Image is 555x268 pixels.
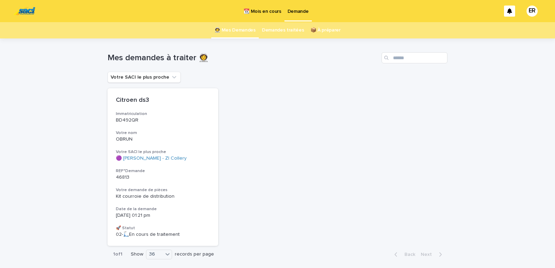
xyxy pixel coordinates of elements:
input: Search [382,52,447,63]
img: UC29JcTLQ3GheANZ19ks [14,4,35,18]
div: ER [527,6,538,17]
button: Next [418,251,447,258]
h3: Votre nom [116,130,210,136]
span: Kit courroie de distribution [116,194,174,199]
a: 🟣 [PERSON_NAME] - ZI Collery [116,155,187,161]
h3: REF°Demande [116,168,210,174]
a: Citroen ds3ImmatriculationBD492QRVotre nomOBRUNVotre SACI le plus proche🟣 [PERSON_NAME] - ZI Coll... [108,88,218,246]
h3: Immatriculation [116,111,210,117]
p: BD492QR [116,117,210,123]
a: Demandes traitées [262,22,304,38]
p: 46813 [116,175,210,180]
h3: Date de la demande [116,206,210,212]
span: Back [400,252,415,257]
p: [DATE] 01:21 pm [116,213,210,218]
h3: Votre demande de pièces [116,187,210,193]
a: 👩‍🚀 Mes Demandes [214,22,256,38]
h3: 🚀 Statut [116,225,210,231]
p: 1 of 1 [108,246,128,263]
span: Next [421,252,436,257]
p: OBRUN [116,136,210,142]
a: 📦 À préparer [310,22,341,38]
div: 36 [146,251,163,258]
p: records per page [175,251,214,257]
h3: Votre SACI le plus proche [116,149,210,155]
p: 02-🛴En cours de traitement [116,232,210,238]
button: Votre SACI le plus proche [108,72,181,83]
p: Show [131,251,143,257]
h1: Mes demandes à traiter 👩‍🚀 [108,53,379,63]
p: Citroen ds3 [116,97,210,104]
button: Back [389,251,418,258]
